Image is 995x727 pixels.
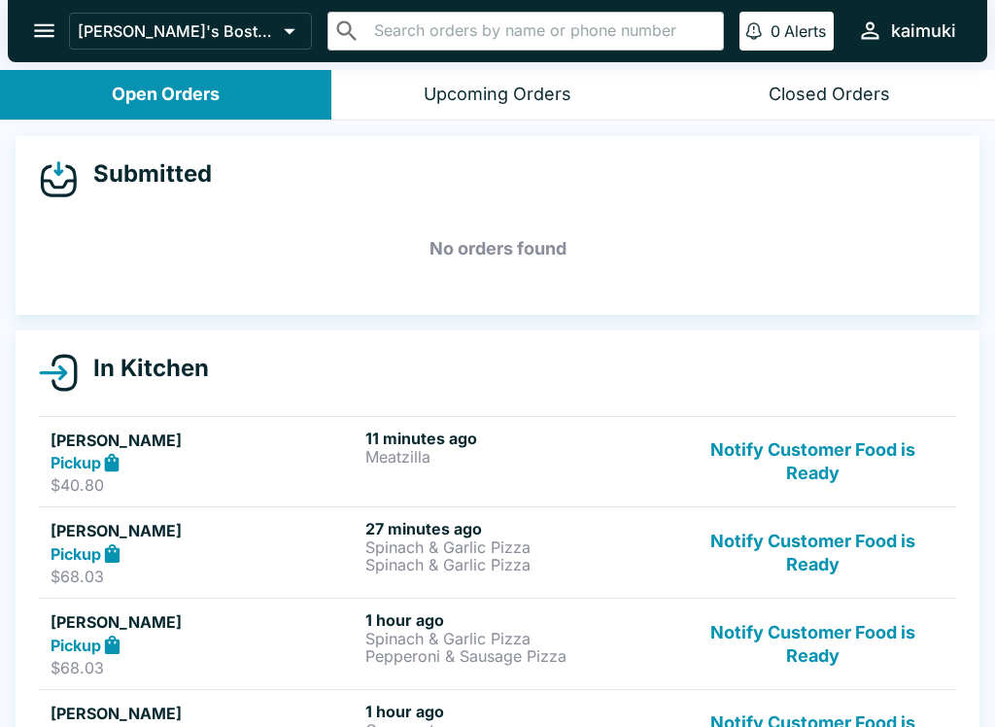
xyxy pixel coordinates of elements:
button: [PERSON_NAME]'s Boston Pizza [69,13,312,50]
div: Closed Orders [769,84,890,106]
h5: No orders found [39,214,956,284]
h6: 1 hour ago [365,702,672,721]
p: 0 [771,21,780,41]
button: Notify Customer Food is Ready [681,429,944,496]
button: Notify Customer Food is Ready [681,610,944,677]
h5: [PERSON_NAME] [51,519,358,542]
h6: 27 minutes ago [365,519,672,538]
h4: Submitted [78,159,212,189]
p: Spinach & Garlic Pizza [365,538,672,556]
p: $40.80 [51,475,358,495]
p: Alerts [784,21,826,41]
p: Spinach & Garlic Pizza [365,556,672,573]
p: Meatzilla [365,448,672,466]
p: Spinach & Garlic Pizza [365,630,672,647]
a: [PERSON_NAME]Pickup$68.031 hour agoSpinach & Garlic PizzaPepperoni & Sausage PizzaNotify Customer... [39,598,956,689]
strong: Pickup [51,453,101,472]
h4: In Kitchen [78,354,209,383]
button: open drawer [19,6,69,55]
strong: Pickup [51,636,101,655]
h5: [PERSON_NAME] [51,429,358,452]
button: Notify Customer Food is Ready [681,519,944,586]
h6: 1 hour ago [365,610,672,630]
div: Upcoming Orders [424,84,571,106]
a: [PERSON_NAME]Pickup$68.0327 minutes agoSpinach & Garlic PizzaSpinach & Garlic PizzaNotify Custome... [39,506,956,598]
p: $68.03 [51,567,358,586]
h5: [PERSON_NAME] [51,702,358,725]
p: Pepperoni & Sausage Pizza [365,647,672,665]
h5: [PERSON_NAME] [51,610,358,634]
button: kaimuki [849,10,964,52]
div: Open Orders [112,84,220,106]
p: $68.03 [51,658,358,677]
div: kaimuki [891,19,956,43]
input: Search orders by name or phone number [368,17,715,45]
strong: Pickup [51,544,101,564]
h6: 11 minutes ago [365,429,672,448]
a: [PERSON_NAME]Pickup$40.8011 minutes agoMeatzillaNotify Customer Food is Ready [39,416,956,507]
p: [PERSON_NAME]'s Boston Pizza [78,21,276,41]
